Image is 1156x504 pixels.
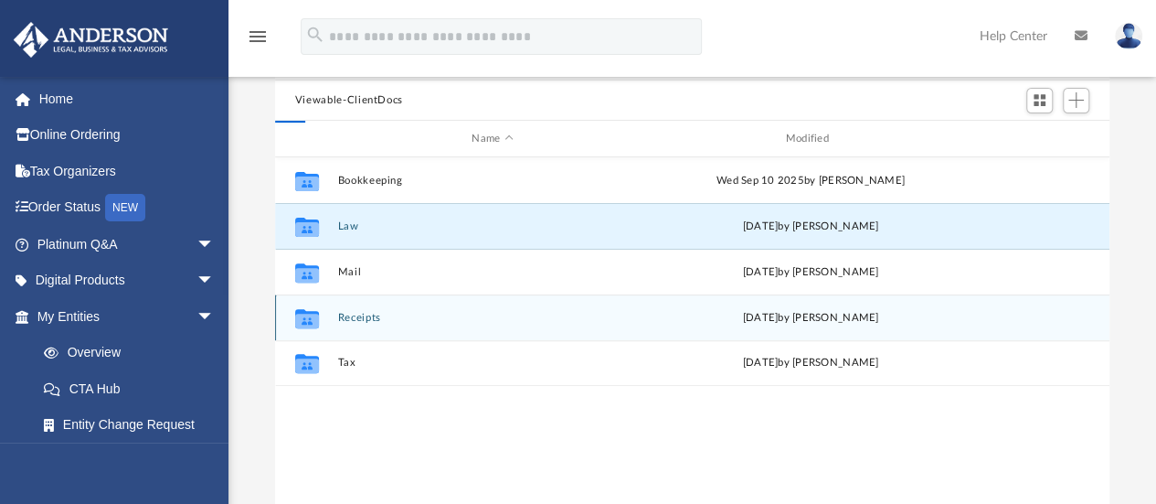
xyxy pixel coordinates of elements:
a: My Entitiesarrow_drop_down [13,298,242,335]
a: Tax Organizers [13,153,242,189]
div: id [283,131,329,147]
button: Viewable-ClientDocs [295,92,403,109]
button: Add [1063,88,1090,113]
i: menu [247,26,269,48]
div: Name [336,131,647,147]
a: Entity Change Request [26,407,242,444]
button: Bookkeeping [337,175,647,187]
a: Home [13,80,242,117]
span: arrow_drop_down [196,298,233,336]
div: [DATE] by [PERSON_NAME] [655,219,965,235]
a: Digital Productsarrow_drop_down [13,263,242,299]
div: NEW [105,194,145,221]
div: id [973,131,1101,147]
div: [DATE] by [PERSON_NAME] [655,264,965,281]
a: Platinum Q&Aarrow_drop_down [13,226,242,263]
div: [DATE] by [PERSON_NAME] [655,355,965,371]
img: Anderson Advisors Platinum Portal [8,22,174,58]
a: CTA Hub [26,370,242,407]
button: Switch to Grid View [1026,88,1054,113]
a: Order StatusNEW [13,189,242,227]
a: menu [247,35,269,48]
i: search [305,25,325,45]
a: Online Ordering [13,117,242,154]
div: Wed Sep 10 2025 by [PERSON_NAME] [655,173,965,189]
div: Modified [655,131,966,147]
button: Tax [337,358,647,370]
button: Law [337,220,647,232]
a: Overview [26,335,242,371]
img: User Pic [1115,23,1142,49]
span: arrow_drop_down [196,226,233,263]
span: arrow_drop_down [196,263,233,300]
button: Mail [337,266,647,278]
div: [DATE] by [PERSON_NAME] [655,310,965,327]
button: Receipts [337,312,647,324]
